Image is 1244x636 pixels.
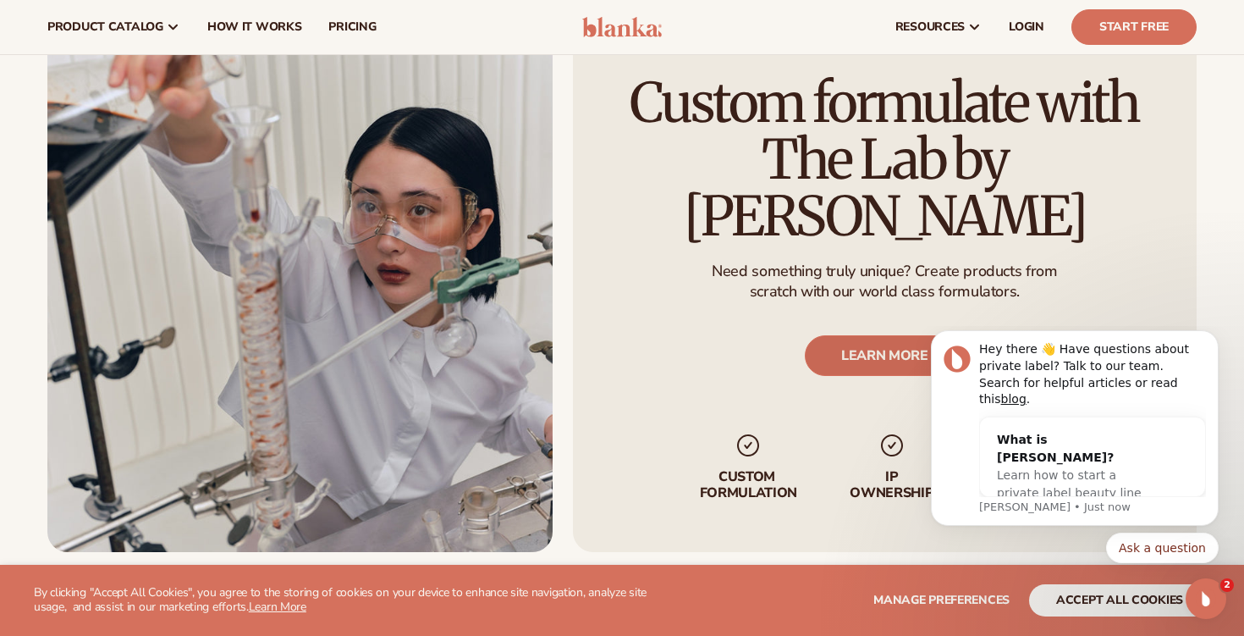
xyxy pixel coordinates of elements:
[873,584,1010,617] button: Manage preferences
[47,31,553,553] img: Female scientist in chemistry lab.
[249,599,306,615] a: Learn More
[207,20,302,34] span: How It Works
[849,468,935,501] p: IP Ownership
[1071,9,1197,45] a: Start Free
[805,335,965,376] a: LEARN MORE
[620,74,1149,245] h2: Custom formulate with The Lab by [PERSON_NAME]
[873,592,1010,608] span: Manage preferences
[735,431,762,458] img: checkmark_svg
[1220,578,1234,592] span: 2
[1186,578,1226,619] iframe: Intercom live chat
[328,20,376,34] span: pricing
[582,17,663,37] img: logo
[712,281,1057,301] p: scratch with our world class formulators.
[905,326,1244,628] iframe: Intercom notifications message
[47,20,163,34] span: product catalog
[696,468,801,501] p: Custom formulation
[34,586,661,615] p: By clicking "Accept All Cookies", you agree to the storing of cookies on your device to enhance s...
[878,431,905,458] img: checkmark_svg
[1009,20,1044,34] span: LOGIN
[712,262,1057,281] p: Need something truly unique? Create products from
[895,20,965,34] span: resources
